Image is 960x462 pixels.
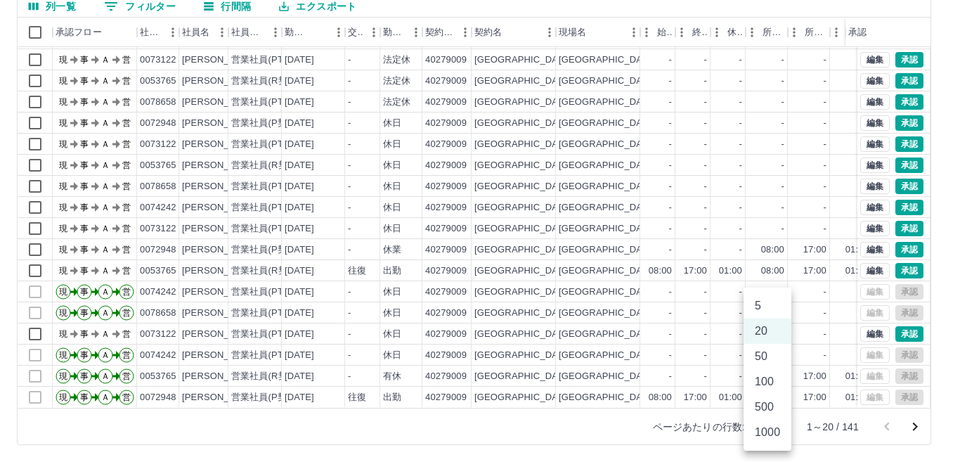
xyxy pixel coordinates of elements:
[744,420,791,445] li: 1000
[744,344,791,369] li: 50
[744,369,791,394] li: 100
[744,394,791,420] li: 500
[744,293,791,319] li: 5
[744,319,791,344] li: 20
